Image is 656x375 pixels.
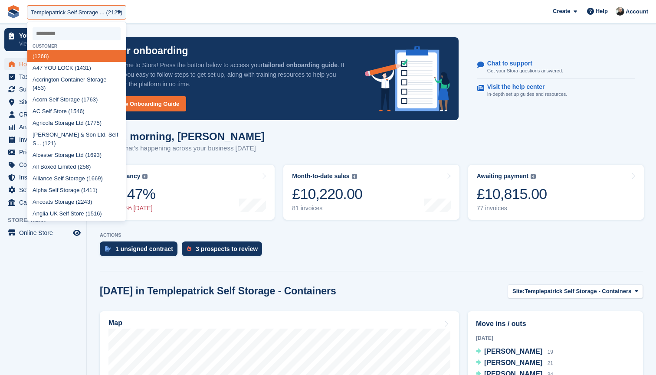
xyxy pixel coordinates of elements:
[19,33,71,39] p: Your onboarding
[4,58,82,70] a: menu
[27,208,126,219] div: Anglia UK Self Store (1516)
[19,159,71,171] span: Coupons
[108,46,188,56] p: Your onboarding
[4,227,82,239] a: menu
[525,287,631,296] span: Templepatrick Self Storage - Containers
[115,245,173,252] div: 1 unsigned contract
[19,58,71,70] span: Home
[487,91,567,98] p: In-depth set up guides and resources.
[27,173,126,184] div: Alliance Self Storage (1669)
[548,360,553,366] span: 21
[19,96,71,108] span: Sites
[27,117,126,129] div: Agricola Storage Ltd (1775)
[27,94,126,106] div: Acorn Self Storage (1763)
[352,174,357,179] img: icon-info-grey-7440780725fd019a000dd9b08b2336e03edf1995a4989e88bcd33f0948082b44.svg
[553,7,570,16] span: Create
[72,228,82,238] a: Preview store
[487,83,561,91] p: Visit the help center
[4,121,82,133] a: menu
[19,134,71,146] span: Invoices
[4,108,82,121] a: menu
[100,285,336,297] h2: [DATE] in Templepatrick Self Storage - Containers
[4,71,82,83] a: menu
[19,83,71,95] span: Subscriptions
[27,106,126,117] div: AC Self Store (1546)
[99,165,275,220] a: Occupancy 80.47% 1.39% [DATE]
[4,146,82,158] a: menu
[19,146,71,158] span: Pricing
[100,241,182,261] a: 1 unsigned contract
[108,60,351,89] p: Welcome to Stora! Press the button below to access your . It gives you easy to follow steps to ge...
[142,174,148,179] img: icon-info-grey-7440780725fd019a000dd9b08b2336e03edf1995a4989e88bcd33f0948082b44.svg
[4,96,82,108] a: menu
[4,83,82,95] a: menu
[19,184,71,196] span: Settings
[476,334,635,342] div: [DATE]
[27,129,126,150] div: [PERSON_NAME] & Son Ltd. Self S... (121)
[27,184,126,196] div: Alpha Self Storage (1411)
[108,185,155,203] div: 80.47%
[616,7,624,16] img: Tom Huddleston
[487,60,556,67] p: Chat to support
[196,245,258,252] div: 3 prospects to review
[108,319,122,327] h2: Map
[27,196,126,208] div: Ancoats Storage (2243)
[100,143,265,153] p: Here's what's happening across your business [DATE]
[4,28,82,51] a: Your onboarding View next steps
[508,284,643,299] button: Site: Templepatrick Self Storage - Containers
[4,134,82,146] a: menu
[548,349,553,355] span: 19
[4,159,82,171] a: menu
[27,62,126,74] div: A47 YOU LOCK (1431)
[4,196,82,209] a: menu
[487,67,563,75] p: Get your Stora questions answered.
[27,50,126,62] div: (1268)
[100,130,265,142] h1: Good morning, [PERSON_NAME]
[19,171,71,183] span: Insurance
[626,7,648,16] span: Account
[477,173,529,180] div: Awaiting payment
[476,346,553,358] a: [PERSON_NAME] 19
[27,149,126,161] div: Alcester Storage Ltd (1693)
[476,319,635,329] h2: Move ins / outs
[512,287,525,296] span: Site:
[100,232,643,238] p: ACTIONS
[531,174,536,179] img: icon-info-grey-7440780725fd019a000dd9b08b2336e03edf1995a4989e88bcd33f0948082b44.svg
[8,216,86,225] span: Storefront
[476,358,553,369] a: [PERSON_NAME] 21
[19,196,71,209] span: Capital
[4,171,82,183] a: menu
[596,7,608,16] span: Help
[292,185,362,203] div: £10,220.00
[27,161,126,173] div: All Boxed Limited (258)
[19,108,71,121] span: CRM
[477,205,547,212] div: 77 invoices
[468,165,644,220] a: Awaiting payment £10,815.00 77 invoices
[19,121,71,133] span: Analytics
[477,55,635,79] a: Chat to support Get your Stora questions answered.
[484,348,542,355] span: [PERSON_NAME]
[108,205,155,212] div: 1.39% [DATE]
[484,359,542,366] span: [PERSON_NAME]
[19,71,71,83] span: Tasks
[4,184,82,196] a: menu
[27,74,126,94] div: Accrington Container Storage (453)
[31,8,122,17] div: Templepatrick Self Storage ... (2127)
[292,173,349,180] div: Month-to-date sales
[182,241,266,261] a: 3 prospects to review
[108,96,186,111] a: View Onboarding Guide
[262,62,338,68] strong: tailored onboarding guide
[187,246,191,251] img: prospect-51fa495bee0391a8d652442698ab0144808aea92771e9ea1ae160a38d050c398.svg
[283,165,459,220] a: Month-to-date sales £10,220.00 81 invoices
[7,5,20,18] img: stora-icon-8386f47178a22dfd0bd8f6a31ec36ba5ce8667c1dd55bd0f319d3a0aa187defe.svg
[292,205,362,212] div: 81 invoices
[365,46,450,111] img: onboarding-info-6c161a55d2c0e0a8cae90662b2fe09162a5109e8cc188191df67fb4f79e88e88.svg
[27,44,126,49] div: Customer
[19,227,71,239] span: Online Store
[477,185,547,203] div: £10,815.00
[477,79,635,102] a: Visit the help center In-depth set up guides and resources.
[105,246,111,251] img: contract_signature_icon-13c848040528278c33f63329250d36e43548de30e8caae1d1a13099fd9432cc5.svg
[19,40,71,48] p: View next steps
